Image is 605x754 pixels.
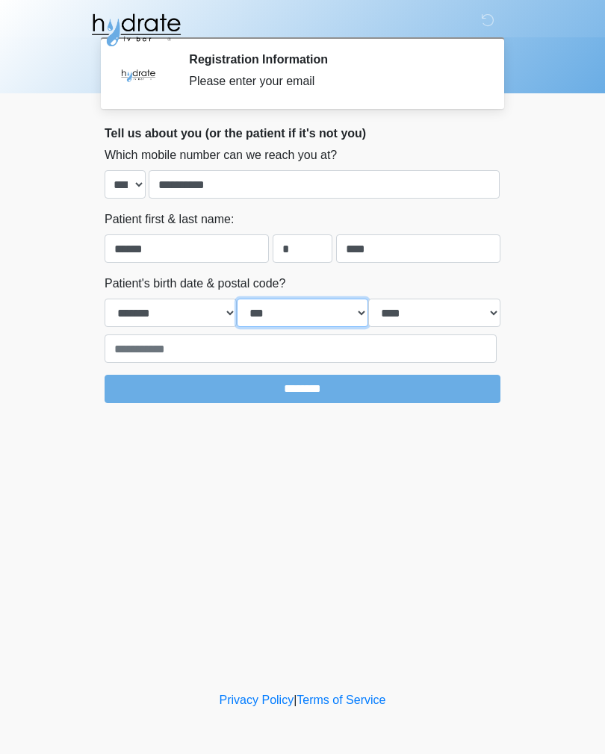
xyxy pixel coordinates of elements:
a: | [294,694,297,706]
label: Patient's birth date & postal code? [105,275,285,293]
img: Agent Avatar [116,52,161,97]
label: Patient first & last name: [105,211,234,228]
label: Which mobile number can we reach you at? [105,146,337,164]
a: Terms of Service [297,694,385,706]
h2: Tell us about you (or the patient if it's not you) [105,126,500,140]
a: Privacy Policy [220,694,294,706]
img: Hydrate IV Bar - Fort Collins Logo [90,11,182,49]
div: Please enter your email [189,72,478,90]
